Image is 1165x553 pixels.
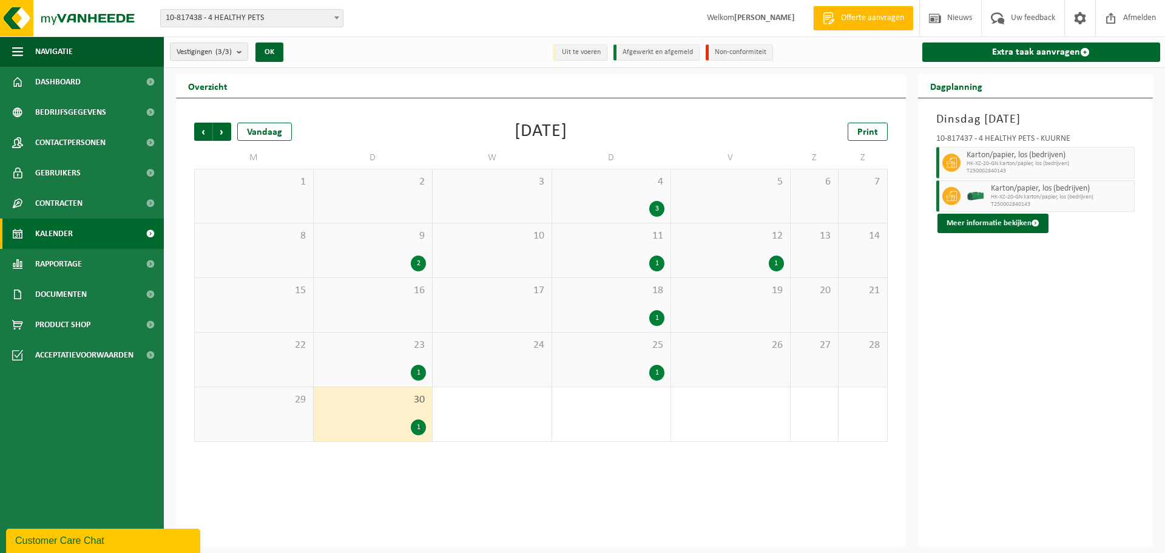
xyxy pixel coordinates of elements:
div: 1 [769,256,784,271]
div: Vandaag [237,123,292,141]
span: Navigatie [35,36,73,67]
div: 1 [649,365,664,381]
td: D [552,147,672,169]
span: 9 [320,229,427,243]
img: HK-XZ-20-GN-00 [967,187,985,205]
span: Rapportage [35,249,82,279]
span: 16 [320,284,427,297]
span: HK-XZ-20-GN karton/papier, los (bedrijven) [967,160,1132,168]
div: 1 [411,365,426,381]
h2: Overzicht [176,74,240,98]
span: 23 [320,339,427,352]
span: Vorige [194,123,212,141]
span: Vestigingen [177,43,232,61]
button: Meer informatie bekijken [937,214,1048,233]
span: Karton/papier, los (bedrijven) [991,184,1132,194]
span: Acceptatievoorwaarden [35,340,133,370]
span: 10 [439,229,545,243]
span: 14 [845,229,880,243]
span: 19 [677,284,784,297]
span: 10-817438 - 4 HEALTHY PETS [161,10,343,27]
h2: Dagplanning [918,74,994,98]
td: W [433,147,552,169]
span: 2 [320,175,427,189]
span: 25 [558,339,665,352]
span: Offerte aanvragen [838,12,907,24]
span: T250002840143 [967,168,1132,175]
span: 7 [845,175,880,189]
iframe: chat widget [6,526,203,553]
span: 29 [201,393,307,407]
span: Print [857,127,878,137]
span: 24 [439,339,545,352]
span: 6 [797,175,832,189]
span: 8 [201,229,307,243]
span: Dashboard [35,67,81,97]
span: Contracten [35,188,83,219]
div: [DATE] [515,123,567,141]
span: 12 [677,229,784,243]
td: Z [839,147,887,169]
span: 22 [201,339,307,352]
td: M [194,147,314,169]
span: 5 [677,175,784,189]
span: HK-XZ-20-GN karton/papier, los (bedrijven) [991,194,1132,201]
div: 10-817437 - 4 HEALTHY PETS - KUURNE [936,135,1135,147]
span: Volgende [213,123,231,141]
h3: Dinsdag [DATE] [936,110,1135,129]
span: Bedrijfsgegevens [35,97,106,127]
span: 30 [320,393,427,407]
span: 1 [201,175,307,189]
div: 1 [649,310,664,326]
span: 27 [797,339,832,352]
td: Z [791,147,839,169]
span: 17 [439,284,545,297]
span: Gebruikers [35,158,81,188]
span: 20 [797,284,832,297]
span: T250002840143 [991,201,1132,208]
span: 4 [558,175,665,189]
div: 1 [649,256,664,271]
strong: [PERSON_NAME] [734,13,795,22]
div: 1 [411,419,426,435]
li: Non-conformiteit [706,44,773,61]
span: 15 [201,284,307,297]
a: Offerte aanvragen [813,6,913,30]
div: 2 [411,256,426,271]
span: 18 [558,284,665,297]
span: Kalender [35,219,73,249]
span: 10-817438 - 4 HEALTHY PETS [160,9,343,27]
div: 3 [649,201,664,217]
span: Contactpersonen [35,127,106,158]
span: Karton/papier, los (bedrijven) [967,151,1132,160]
a: Print [848,123,888,141]
td: V [671,147,791,169]
button: OK [255,42,283,62]
li: Afgewerkt en afgemeld [613,44,700,61]
span: 13 [797,229,832,243]
span: 11 [558,229,665,243]
li: Uit te voeren [553,44,607,61]
span: 28 [845,339,880,352]
button: Vestigingen(3/3) [170,42,248,61]
span: Documenten [35,279,87,310]
span: 26 [677,339,784,352]
span: Product Shop [35,310,90,340]
a: Extra taak aanvragen [922,42,1161,62]
count: (3/3) [215,48,232,56]
span: 3 [439,175,545,189]
span: 21 [845,284,880,297]
td: D [314,147,433,169]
